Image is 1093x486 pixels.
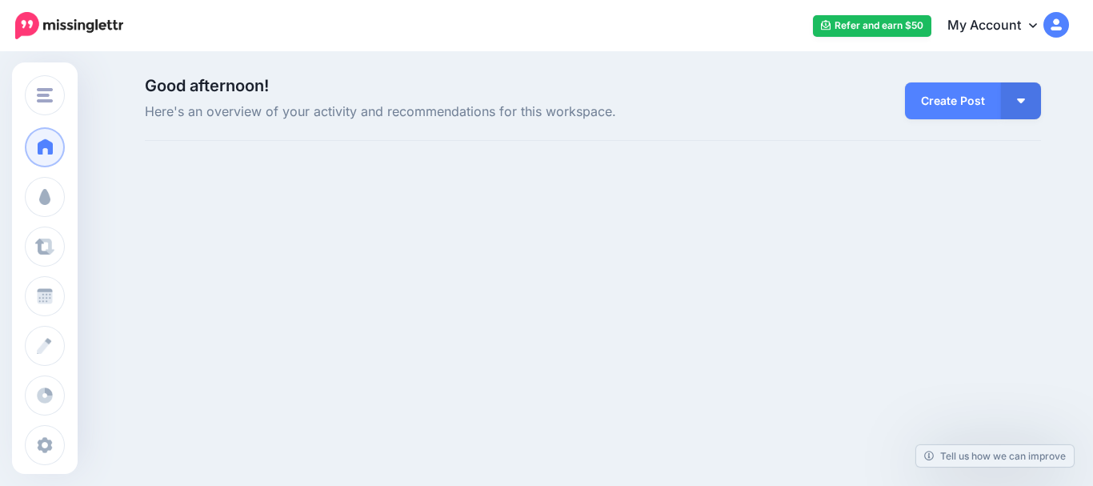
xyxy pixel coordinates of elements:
span: Good afternoon! [145,76,269,95]
a: Refer and earn $50 [813,15,931,37]
img: menu.png [37,88,53,102]
a: Tell us how we can improve [916,445,1074,467]
img: arrow-down-white.png [1017,98,1025,103]
img: Missinglettr [15,12,123,39]
a: Create Post [905,82,1001,119]
span: Here's an overview of your activity and recommendations for this workspace. [145,102,735,123]
a: My Account [931,6,1069,46]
